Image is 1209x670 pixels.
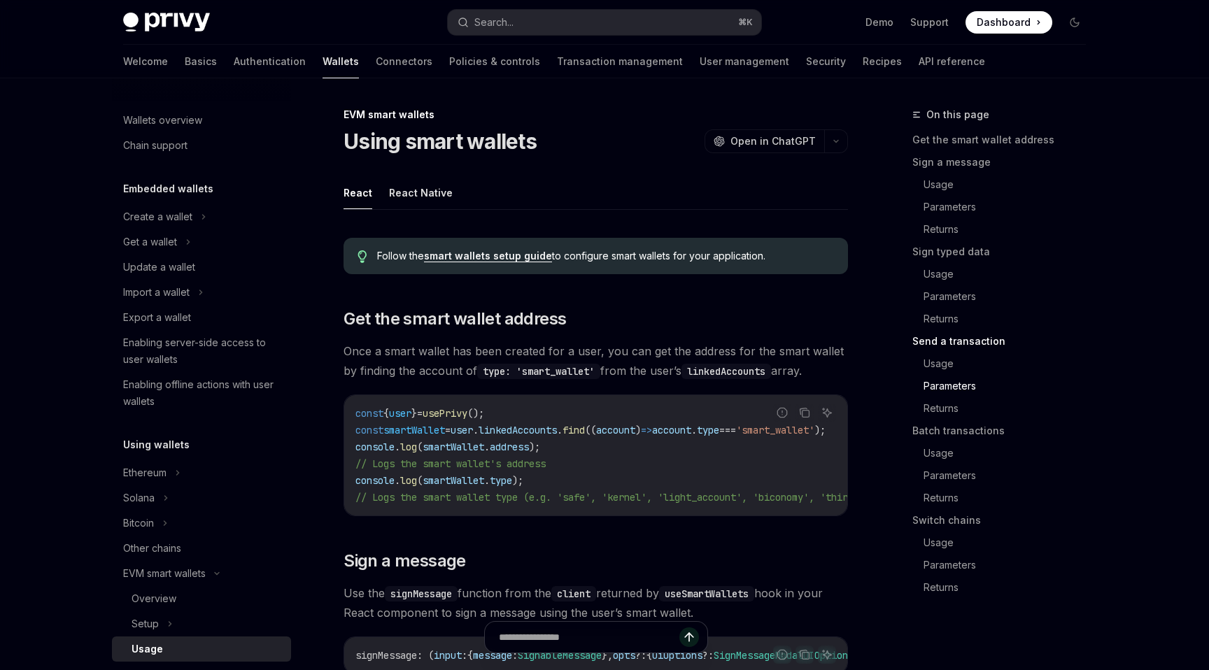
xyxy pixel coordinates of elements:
span: account [652,424,691,436]
a: Send a transaction [912,330,1097,352]
button: Search...⌘K [448,10,761,35]
span: . [473,424,479,436]
span: smartWallet [383,424,445,436]
code: type: 'smart_wallet' [477,364,600,379]
div: Enabling offline actions with user wallets [123,376,283,410]
span: type [490,474,512,487]
span: ); [529,441,540,453]
a: Parameters [924,375,1097,397]
span: // Logs the smart wallet type (e.g. 'safe', 'kernel', 'light_account', 'biconomy', 'thirdweb', 'c... [355,491,1021,504]
span: console [355,474,395,487]
a: smart wallets setup guide [424,250,552,262]
div: Setup [132,615,159,632]
div: Solana [123,490,155,506]
a: Usage [924,352,1097,375]
a: Recipes [863,45,902,78]
a: Support [910,15,949,29]
a: Demo [865,15,893,29]
span: = [417,407,423,420]
a: Returns [924,397,1097,420]
a: Sign a message [912,151,1097,173]
span: ) [635,424,641,436]
span: (); [467,407,484,420]
span: Follow the to configure smart wallets for your application. [377,249,834,263]
button: Copy the contents from the code block [796,404,814,422]
span: = [445,424,451,436]
a: Returns [924,308,1097,330]
span: log [400,474,417,487]
a: Wallets [323,45,359,78]
a: Usage [112,636,291,662]
span: console [355,441,395,453]
a: Returns [924,218,1097,241]
span: { [383,407,389,420]
button: React Native [389,176,453,209]
span: Get the smart wallet address [344,308,566,330]
a: Returns [924,487,1097,509]
span: . [395,441,400,453]
div: Update a wallet [123,259,195,276]
div: Create a wallet [123,208,192,225]
button: Open in ChatGPT [705,129,824,153]
div: Wallets overview [123,112,202,129]
a: Parameters [924,554,1097,576]
img: dark logo [123,13,210,32]
span: Once a smart wallet has been created for a user, you can get the address for the smart wallet by ... [344,341,848,380]
a: Enabling offline actions with user wallets [112,372,291,414]
span: === [719,424,736,436]
span: ⌘ K [738,17,753,28]
span: address [490,441,529,453]
a: Parameters [924,196,1097,218]
div: EVM smart wallets [123,565,206,582]
span: find [563,424,585,436]
a: Welcome [123,45,168,78]
button: React [344,176,372,209]
button: Report incorrect code [773,404,791,422]
span: ( [417,474,423,487]
a: Other chains [112,536,291,561]
a: Connectors [376,45,432,78]
span: account [596,424,635,436]
span: ( [417,441,423,453]
div: EVM smart wallets [344,108,848,122]
span: const [355,424,383,436]
a: Overview [112,586,291,611]
code: client [551,586,596,601]
a: Security [806,45,846,78]
div: Usage [132,641,163,657]
code: useSmartWallets [659,586,754,601]
a: Dashboard [966,11,1052,34]
div: Ethereum [123,464,167,481]
a: Batch transactions [912,420,1097,442]
span: . [691,424,697,436]
span: Use the function from the returned by hook in your React component to sign a message using the us... [344,583,848,622]
a: Usage [924,173,1097,196]
span: } [411,407,417,420]
span: 'smart_wallet' [736,424,814,436]
span: log [400,441,417,453]
a: Parameters [924,285,1097,308]
span: . [484,474,490,487]
span: On this page [926,106,989,123]
span: ); [512,474,523,487]
div: Export a wallet [123,309,191,326]
button: Ask AI [818,404,836,422]
code: signMessage [385,586,458,601]
a: Returns [924,576,1097,599]
a: User management [700,45,789,78]
a: Enabling server-side access to user wallets [112,330,291,372]
span: Open in ChatGPT [730,134,816,148]
span: smartWallet [423,474,484,487]
span: (( [585,424,596,436]
a: Sign typed data [912,241,1097,263]
span: ); [814,424,826,436]
a: Chain support [112,133,291,158]
div: Import a wallet [123,284,190,301]
span: . [484,441,490,453]
button: Toggle dark mode [1063,11,1086,34]
span: smartWallet [423,441,484,453]
div: Get a wallet [123,234,177,250]
code: linkedAccounts [681,364,771,379]
span: const [355,407,383,420]
h1: Using smart wallets [344,129,537,154]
